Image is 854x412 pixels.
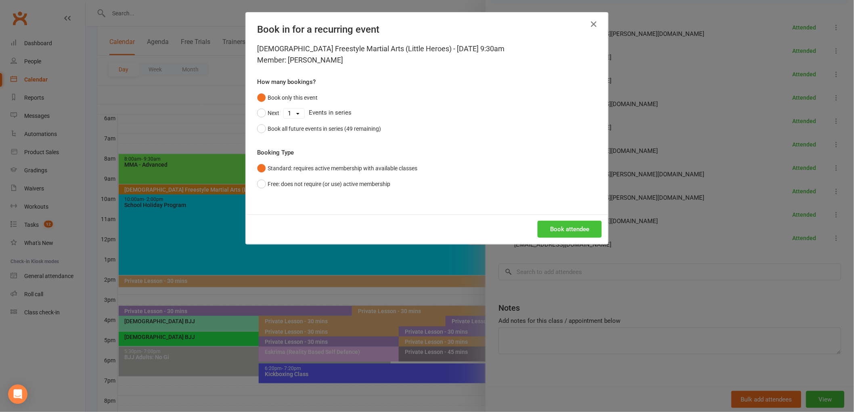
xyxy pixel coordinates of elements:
button: Book only this event [257,90,318,105]
label: Booking Type [257,148,294,157]
button: Next [257,105,279,121]
label: How many bookings? [257,77,316,87]
div: Events in series [257,105,597,121]
button: Book all future events in series (49 remaining) [257,121,381,136]
div: Open Intercom Messenger [8,385,27,404]
div: Book all future events in series (49 remaining) [268,124,381,133]
h4: Book in for a recurring event [257,24,597,35]
button: Free: does not require (or use) active membership [257,176,390,192]
button: Book attendee [538,221,602,238]
div: [DEMOGRAPHIC_DATA] Freestyle Martial Arts (Little Heroes) - [DATE] 9:30am Member: [PERSON_NAME] [257,43,597,66]
button: Standard: requires active membership with available classes [257,161,417,176]
button: Close [587,18,600,31]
